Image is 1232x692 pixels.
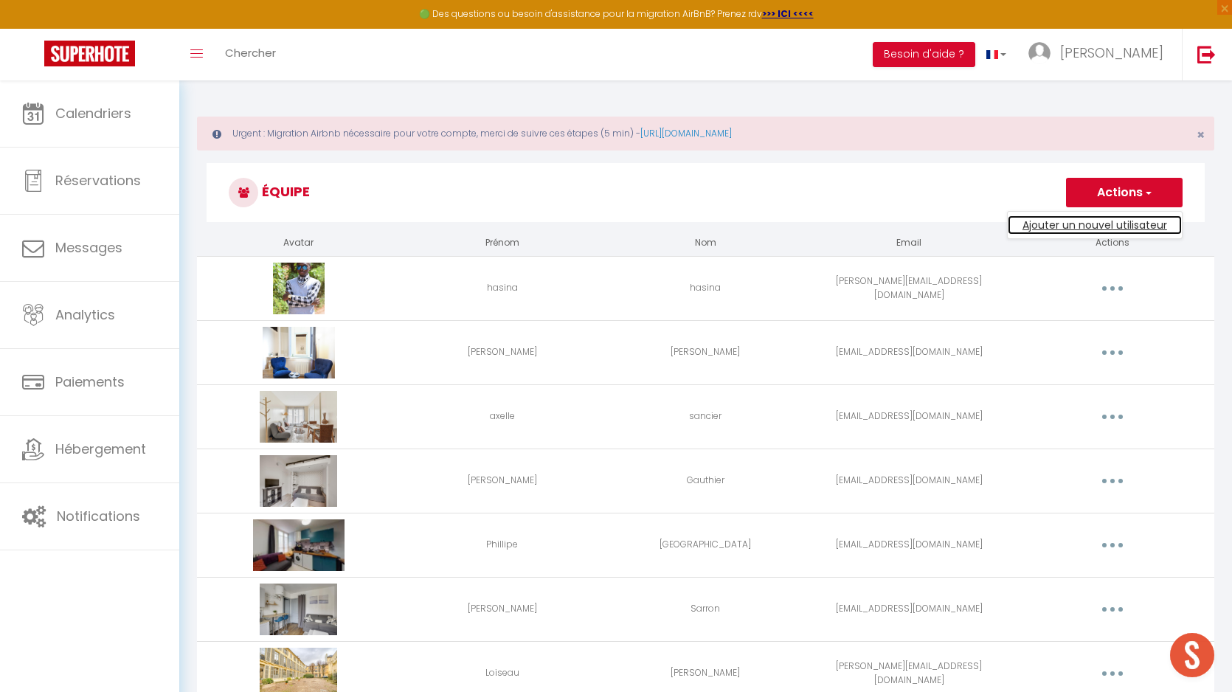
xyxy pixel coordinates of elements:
td: [GEOGRAPHIC_DATA] [604,513,808,577]
span: Réservations [55,171,141,190]
td: [PERSON_NAME] [401,449,604,513]
td: [PERSON_NAME] [604,320,808,384]
th: Prénom [401,230,604,256]
a: >>> ICI <<<< [762,7,814,20]
span: [PERSON_NAME] [1060,44,1163,62]
td: Phillipe [401,513,604,577]
span: Hébergement [55,440,146,458]
th: Avatar [197,230,401,256]
span: Paiements [55,373,125,391]
img: 16935121024012.jpg [260,391,337,443]
img: 16935129734322.jpg [263,327,335,378]
img: 16935153642452.jpg [260,455,337,507]
td: [EMAIL_ADDRESS][DOMAIN_NAME] [807,513,1011,577]
div: Ouvrir le chat [1170,633,1214,677]
span: Calendriers [55,104,131,122]
button: Actions [1066,178,1183,207]
td: [EMAIL_ADDRESS][DOMAIN_NAME] [807,384,1011,449]
img: 16792993346123.jpg [273,263,325,314]
td: Gauthier [604,449,808,513]
td: [EMAIL_ADDRESS][DOMAIN_NAME] [807,320,1011,384]
h3: Équipe [207,163,1205,222]
img: 16935148272314.jpeg [253,519,345,571]
img: 16935149728026.jpg [260,584,337,635]
span: × [1197,125,1205,144]
span: Messages [55,238,122,257]
img: Super Booking [44,41,135,66]
td: [EMAIL_ADDRESS][DOMAIN_NAME] [807,449,1011,513]
td: hasina [604,256,808,320]
td: Sarron [604,577,808,641]
a: [URL][DOMAIN_NAME] [640,127,732,139]
th: Nom [604,230,808,256]
td: [PERSON_NAME] [401,320,604,384]
a: Chercher [214,29,287,80]
td: axelle [401,384,604,449]
a: ... [PERSON_NAME] [1017,29,1182,80]
span: Chercher [225,45,276,60]
th: Email [807,230,1011,256]
td: [PERSON_NAME] [401,577,604,641]
td: hasina [401,256,604,320]
td: [PERSON_NAME][EMAIL_ADDRESS][DOMAIN_NAME] [807,256,1011,320]
button: Besoin d'aide ? [873,42,975,67]
a: Ajouter un nouvel utilisateur [1008,215,1182,235]
span: Analytics [55,305,115,324]
td: [EMAIL_ADDRESS][DOMAIN_NAME] [807,577,1011,641]
span: Notifications [57,507,140,525]
img: logout [1197,45,1216,63]
img: ... [1028,42,1051,64]
td: sancier [604,384,808,449]
th: Actions [1011,230,1214,256]
button: Close [1197,128,1205,142]
div: Urgent : Migration Airbnb nécessaire pour votre compte, merci de suivre ces étapes (5 min) - [197,117,1214,150]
